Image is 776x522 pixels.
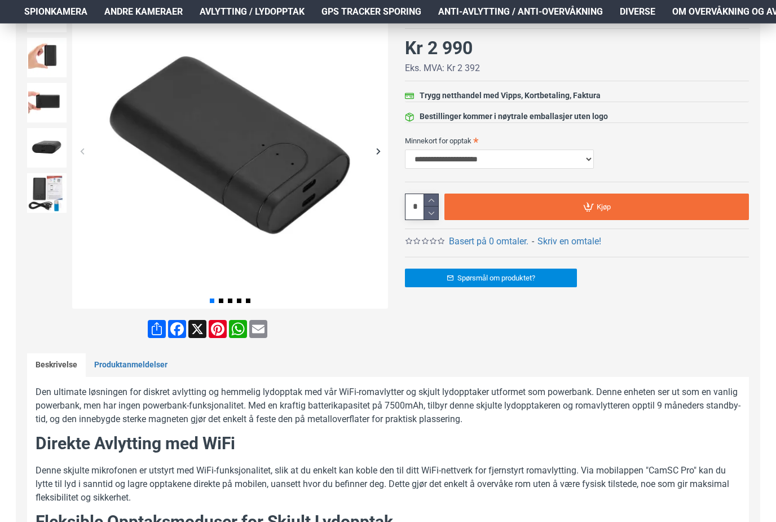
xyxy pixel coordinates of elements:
div: Next slide [368,142,388,161]
span: Go to slide 4 [237,299,241,304]
a: Basert på 0 omtaler. [449,235,528,249]
span: Go to slide 2 [219,299,223,304]
span: Go to slide 1 [210,299,214,304]
a: X [187,321,208,339]
span: Avlytting / Lydopptak [200,5,305,19]
div: Kr 2 990 [405,35,473,62]
a: Pinterest [208,321,228,339]
span: Diverse [620,5,655,19]
img: WiFi Romavlytter-Lydopptaker skjult i Powerbank [27,129,67,168]
label: Minnekort for opptak [405,132,749,150]
span: Go to slide 5 [246,299,250,304]
a: Skriv en omtale! [537,235,601,249]
div: Previous slide [72,142,92,161]
span: Spionkamera [24,5,87,19]
span: Andre kameraer [104,5,183,19]
img: WiFi Romavlytter-Lydopptaker skjult i Powerbank [27,84,67,123]
b: - [532,236,534,247]
p: Denne skjulte mikrofonen er utstyrt med WiFi-funksjonalitet, slik at du enkelt kan koble den til ... [36,464,740,505]
a: Spørsmål om produktet? [405,269,577,288]
a: WhatsApp [228,321,248,339]
a: Beskrivelse [27,354,86,378]
span: GPS Tracker Sporing [321,5,421,19]
span: Anti-avlytting / Anti-overvåkning [438,5,603,19]
a: Email [248,321,268,339]
img: WiFi Romavlytter-Lydopptaker skjult i Powerbank [27,174,67,213]
span: Go to slide 3 [228,299,232,304]
div: Trygg netthandel med Vipps, Kortbetaling, Faktura [420,90,601,102]
h2: Direkte Avlytting med WiFi [36,432,740,456]
p: Den ultimate løsningen for diskret avlytting og hemmelig lydopptak med vår WiFi-romavlytter og sk... [36,386,740,427]
span: Kjøp [597,204,611,211]
img: WiFi Romavlytter-Lydopptaker skjult i Powerbank [27,38,67,78]
a: Share [147,321,167,339]
a: Produktanmeldelser [86,354,176,378]
div: Bestillinger kommer i nøytrale emballasjer uten logo [420,111,608,123]
a: Facebook [167,321,187,339]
